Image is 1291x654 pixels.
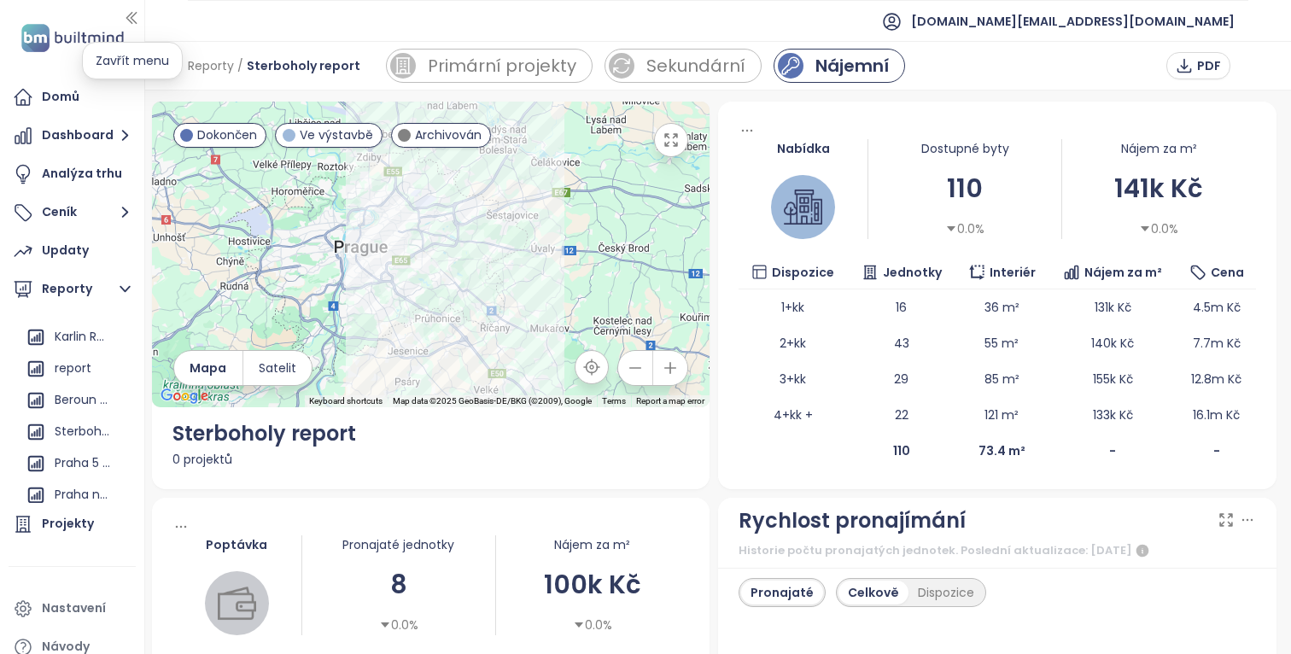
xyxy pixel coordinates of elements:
[848,361,955,397] td: 29
[21,482,131,509] div: Praha najmy
[1095,299,1131,316] span: 131k Kč
[883,263,942,282] span: Jednotky
[428,53,576,79] div: Primární projekty
[55,326,110,347] div: Karlin Report
[172,450,690,469] div: 0 projektů
[42,513,94,534] div: Projekty
[978,442,1025,459] b: 73.4 m²
[774,49,905,83] a: rent
[1093,406,1133,423] span: 133k Kč
[55,453,110,474] div: Praha 5 Kosire
[605,49,762,83] a: sale
[945,219,984,238] div: 0.0%
[955,325,1049,361] td: 55 m²
[955,289,1049,325] td: 36 m²
[1211,263,1244,282] span: Cena
[911,1,1235,42] span: [DOMAIN_NAME][EMAIL_ADDRESS][DOMAIN_NAME]
[1109,442,1116,459] b: -
[739,397,848,433] td: 4+kk +
[602,396,626,406] a: Terms (opens in new tab)
[848,325,955,361] td: 43
[415,126,482,144] span: Archivován
[848,397,955,433] td: 22
[21,450,131,477] div: Praha 5 Kosire
[1062,168,1255,208] div: 141k Kč
[55,484,110,505] div: Praha najmy
[636,396,704,406] a: Report a map error
[197,126,257,144] span: Dokončen
[955,361,1049,397] td: 85 m²
[1139,223,1151,235] span: caret-down
[172,535,301,554] div: Poptávka
[55,358,91,379] div: report
[739,289,848,325] td: 1+kk
[55,389,110,411] div: Beroun Report
[172,418,690,450] div: Sterboholy report
[9,80,136,114] a: Domů
[156,385,213,407] img: Google
[21,387,131,414] div: Beroun Report
[302,564,495,604] div: 8
[16,20,129,55] img: logo
[1193,335,1241,352] span: 7.7m Kč
[302,535,495,554] div: Pronajaté jednotky
[893,442,910,459] b: 110
[9,507,136,541] a: Projekty
[21,355,131,382] div: report
[1091,335,1134,352] span: 140k Kč
[9,196,136,230] button: Ceník
[741,581,823,604] div: Pronajaté
[739,325,848,361] td: 2+kk
[9,592,136,626] a: Nastavení
[868,168,1061,208] div: 110
[496,564,689,604] div: 100k Kč
[9,157,136,191] a: Analýza trhu
[21,418,131,446] div: Sterboholy report
[908,581,984,604] div: Dispozice
[393,396,592,406] span: Map data ©2025 GeoBasis-DE/BKG (©2009), Google
[784,188,822,226] img: house
[379,616,418,634] div: 0.0%
[174,351,242,385] button: Mapa
[55,421,110,442] div: Sterboholy report
[945,223,957,235] span: caret-down
[815,53,889,79] div: Nájemní
[739,361,848,397] td: 3+kk
[42,86,79,108] div: Domů
[848,289,955,325] td: 16
[218,584,256,622] img: wallet
[156,385,213,407] a: Open this area in Google Maps (opens a new window)
[1093,371,1133,388] span: 155k Kč
[1197,56,1221,75] span: PDF
[21,324,131,351] div: Karlin Report
[42,598,106,619] div: Nastavení
[247,50,360,81] span: Sterboholy report
[82,42,183,79] div: Zavřít menu
[1213,442,1220,459] b: -
[309,395,383,407] button: Keyboard shortcuts
[1193,406,1240,423] span: 16.1m Kč
[1062,139,1255,158] div: Nájem za m²
[990,263,1036,282] span: Interiér
[868,139,1061,158] div: Dostupné byty
[300,126,373,144] span: Ve výstavbě
[1166,52,1230,79] button: PDF
[243,351,312,385] button: Satelit
[190,359,226,377] span: Mapa
[573,619,585,631] span: caret-down
[1084,263,1162,282] span: Nájem za m²
[259,359,296,377] span: Satelit
[573,616,612,634] div: 0.0%
[646,53,745,79] div: Sekundární
[237,50,243,81] span: /
[772,263,834,282] span: Dispozice
[1139,219,1178,238] div: 0.0%
[739,505,966,537] div: Rychlost pronajímání
[386,49,593,83] a: primary
[9,272,136,307] button: Reporty
[1191,371,1241,388] span: 12.8m Kč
